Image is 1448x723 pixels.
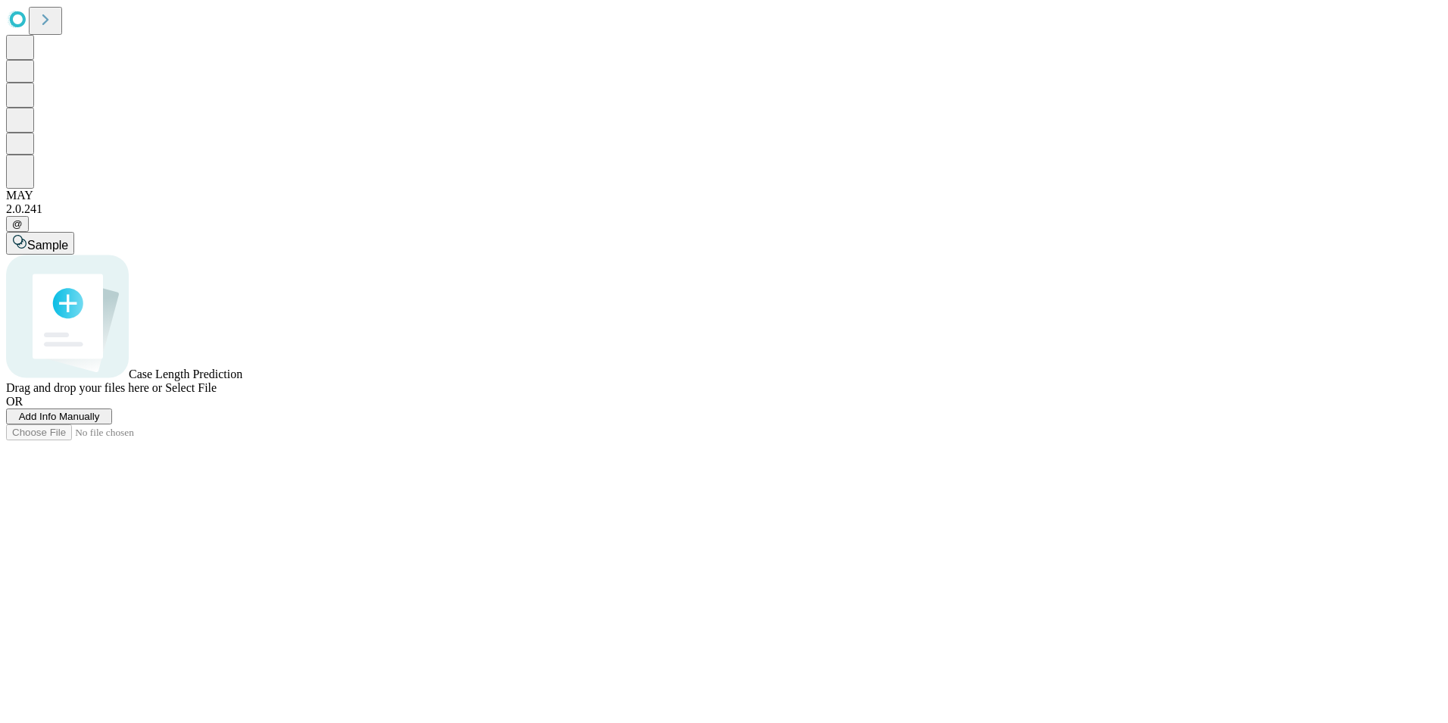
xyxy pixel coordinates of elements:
div: MAY [6,189,1442,202]
button: @ [6,216,29,232]
span: Drag and drop your files here or [6,381,162,394]
span: Add Info Manually [19,411,100,422]
span: @ [12,218,23,230]
button: Sample [6,232,74,255]
span: Select File [165,381,217,394]
button: Add Info Manually [6,408,112,424]
span: Sample [27,239,68,252]
div: 2.0.241 [6,202,1442,216]
span: OR [6,395,23,408]
span: Case Length Prediction [129,368,242,380]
